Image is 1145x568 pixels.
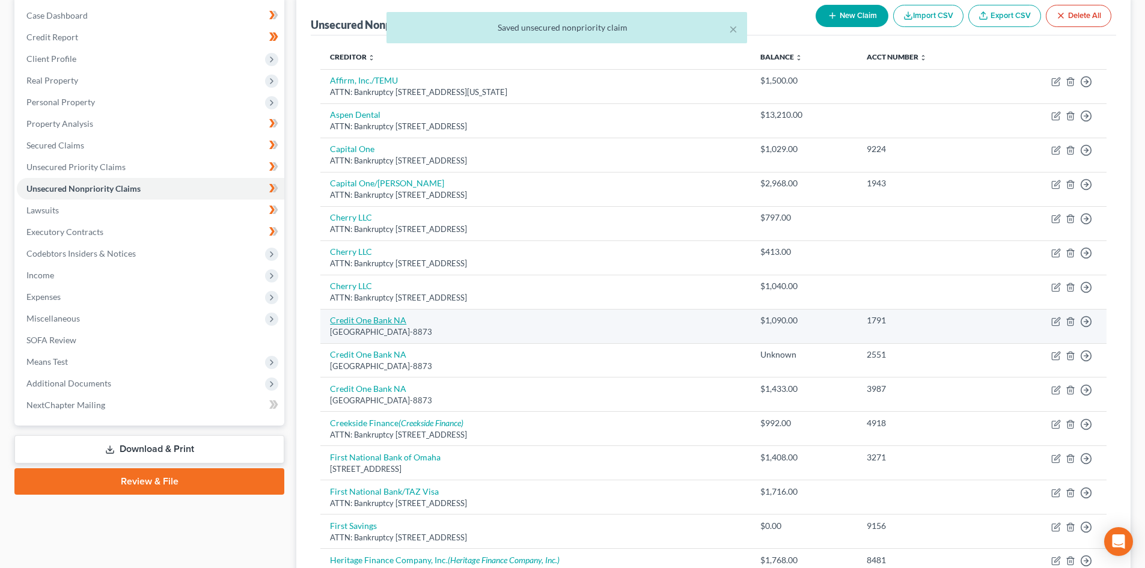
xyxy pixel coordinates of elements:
[448,555,560,565] i: (Heritage Finance Company, Inc.)
[17,329,284,351] a: SOFA Review
[760,246,847,258] div: $413.00
[26,227,103,237] span: Executory Contracts
[26,270,54,280] span: Income
[867,314,985,326] div: 1791
[816,5,888,27] button: New Claim
[867,417,985,429] div: 4918
[867,177,985,189] div: 1943
[867,520,985,532] div: 9156
[14,468,284,495] a: Review & File
[330,292,741,304] div: ATTN: Bankruptcy [STREET_ADDRESS]
[760,451,847,463] div: $1,408.00
[330,349,406,359] a: Credit One Bank NA
[760,143,847,155] div: $1,029.00
[760,383,847,395] div: $1,433.00
[26,97,95,107] span: Personal Property
[26,292,61,302] span: Expenses
[26,205,59,215] span: Lawsuits
[26,400,105,410] span: NextChapter Mailing
[330,486,439,496] a: First National Bank/TAZ Visa
[330,52,375,61] a: Creditor unfold_more
[968,5,1041,27] a: Export CSV
[17,5,284,26] a: Case Dashboard
[867,349,985,361] div: 2551
[330,258,741,269] div: ATTN: Bankruptcy [STREET_ADDRESS]
[760,314,847,326] div: $1,090.00
[867,143,985,155] div: 9224
[867,52,927,61] a: Acct Number unfold_more
[17,221,284,243] a: Executory Contracts
[396,22,737,34] div: Saved unsecured nonpriority claim
[26,10,88,20] span: Case Dashboard
[760,349,847,361] div: Unknown
[17,156,284,178] a: Unsecured Priority Claims
[14,435,284,463] a: Download & Print
[330,383,406,394] a: Credit One Bank NA
[17,113,284,135] a: Property Analysis
[330,498,741,509] div: ATTN: Bankruptcy [STREET_ADDRESS]
[330,315,406,325] a: Credit One Bank NA
[760,280,847,292] div: $1,040.00
[760,486,847,498] div: $1,716.00
[760,75,847,87] div: $1,500.00
[17,394,284,416] a: NextChapter Mailing
[760,417,847,429] div: $992.00
[330,224,741,235] div: ATTN: Bankruptcy [STREET_ADDRESS]
[330,144,374,154] a: Capital One
[867,451,985,463] div: 3271
[920,54,927,61] i: unfold_more
[330,109,380,120] a: Aspen Dental
[330,87,741,98] div: ATTN: Bankruptcy [STREET_ADDRESS][US_STATE]
[1104,527,1133,556] div: Open Intercom Messenger
[330,155,741,166] div: ATTN: Bankruptcy [STREET_ADDRESS]
[760,554,847,566] div: $1,768.00
[330,429,741,441] div: ATTN: Bankruptcy [STREET_ADDRESS]
[26,248,136,258] span: Codebtors Insiders & Notices
[760,52,802,61] a: Balance unfold_more
[330,395,741,406] div: [GEOGRAPHIC_DATA]-8873
[729,22,737,36] button: ×
[26,335,76,345] span: SOFA Review
[26,378,111,388] span: Additional Documents
[26,75,78,85] span: Real Property
[330,532,741,543] div: ATTN: Bankruptcy [STREET_ADDRESS]
[330,212,372,222] a: Cherry LLC
[330,361,741,372] div: [GEOGRAPHIC_DATA]-8873
[26,183,141,194] span: Unsecured Nonpriority Claims
[398,418,463,428] i: (Creekside Finance)
[17,178,284,200] a: Unsecured Nonpriority Claims
[26,356,68,367] span: Means Test
[26,162,126,172] span: Unsecured Priority Claims
[330,521,377,531] a: First Savings
[893,5,963,27] button: Import CSV
[17,135,284,156] a: Secured Claims
[26,118,93,129] span: Property Analysis
[26,313,80,323] span: Miscellaneous
[26,140,84,150] span: Secured Claims
[330,178,444,188] a: Capital One/[PERSON_NAME]
[330,326,741,338] div: [GEOGRAPHIC_DATA]-8873
[760,212,847,224] div: $797.00
[330,452,441,462] a: First National Bank of Omaha
[330,418,463,428] a: Creekside Finance(Creekside Finance)
[867,554,985,566] div: 8481
[330,281,372,291] a: Cherry LLC
[330,121,741,132] div: ATTN: Bankruptcy [STREET_ADDRESS]
[17,200,284,221] a: Lawsuits
[795,54,802,61] i: unfold_more
[330,555,560,565] a: Heritage Finance Company, Inc.(Heritage Finance Company, Inc.)
[26,53,76,64] span: Client Profile
[760,177,847,189] div: $2,968.00
[760,109,847,121] div: $13,210.00
[330,75,398,85] a: Affirm, Inc./TEMU
[1046,5,1111,27] button: Delete All
[330,189,741,201] div: ATTN: Bankruptcy [STREET_ADDRESS]
[867,383,985,395] div: 3987
[330,246,372,257] a: Cherry LLC
[760,520,847,532] div: $0.00
[368,54,375,61] i: unfold_more
[330,463,741,475] div: [STREET_ADDRESS]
